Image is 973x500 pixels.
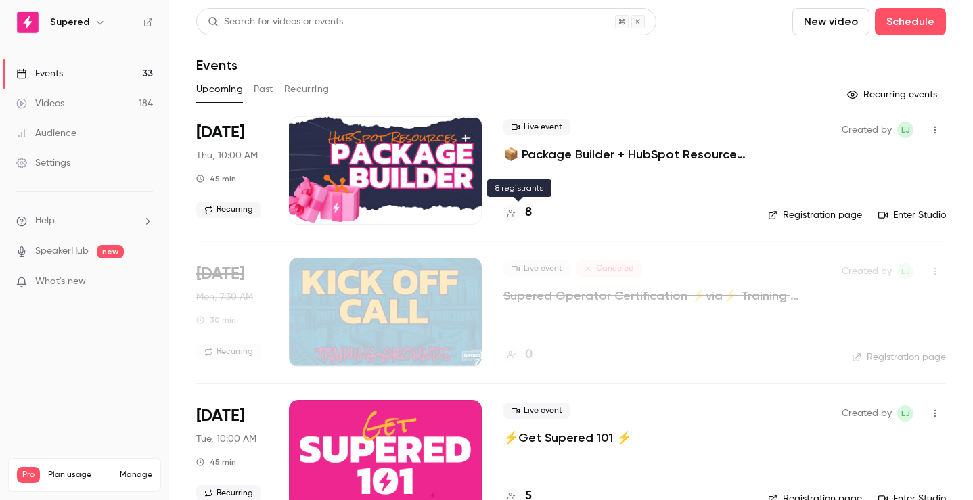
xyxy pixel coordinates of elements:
a: SpeakerHub [35,244,89,258]
span: Created by [842,263,892,279]
span: What's new [35,275,86,289]
div: Settings [16,156,70,170]
a: Supered Operator Certification ⚡️via⚡️ Training Grounds: Kickoff Call [503,288,820,304]
a: Registration page [852,350,946,364]
a: ⚡️Get Supered 101 ⚡️ [503,430,631,446]
button: Recurring events [841,84,946,106]
a: Registration page [768,208,862,222]
iframe: Noticeable Trigger [137,276,153,288]
span: Mon, 7:30 AM [196,290,253,304]
span: [DATE] [196,122,244,143]
button: Recurring [284,78,330,100]
span: Created by [842,405,892,422]
h1: Events [196,57,237,73]
span: Help [35,214,55,228]
a: Enter Studio [878,208,946,222]
div: Audience [16,127,76,140]
li: help-dropdown-opener [16,214,153,228]
span: Recurring [196,344,261,360]
span: Recurring [196,202,261,218]
span: Live event [503,403,570,419]
span: Lindsay John [897,122,913,138]
div: Oct 9 Thu, 12:00 PM (America/New York) [196,116,267,225]
h6: Supered [50,16,89,29]
span: Created by [842,122,892,138]
span: Pro [17,467,40,483]
span: Canceled [576,260,642,277]
div: Oct 13 Mon, 9:30 AM (America/New York) [196,258,267,366]
span: LJ [901,122,910,138]
span: new [97,245,124,258]
button: Past [254,78,273,100]
a: 0 [503,346,533,364]
div: 45 min [196,173,236,184]
button: Upcoming [196,78,243,100]
span: Plan usage [48,470,112,480]
a: 📦 Package Builder + HubSpot Resources 🧡 [503,146,746,162]
span: Live event [503,260,570,277]
img: Supered [17,12,39,33]
span: Live event [503,119,570,135]
div: 45 min [196,457,236,468]
h4: 8 [525,204,532,222]
span: Tue, 10:00 AM [196,432,256,446]
a: 8 [503,204,532,222]
span: LJ [901,263,910,279]
div: Videos [16,97,64,110]
span: Thu, 10:00 AM [196,149,258,162]
button: Schedule [875,8,946,35]
span: Lindsay John [897,263,913,279]
button: New video [792,8,869,35]
h4: 0 [525,346,533,364]
div: Events [16,67,63,81]
span: [DATE] [196,405,244,427]
a: Manage [120,470,152,480]
div: 30 min [196,315,236,325]
div: Search for videos or events [208,15,343,29]
span: [DATE] [196,263,244,285]
span: LJ [901,405,910,422]
span: Lindsay John [897,405,913,422]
